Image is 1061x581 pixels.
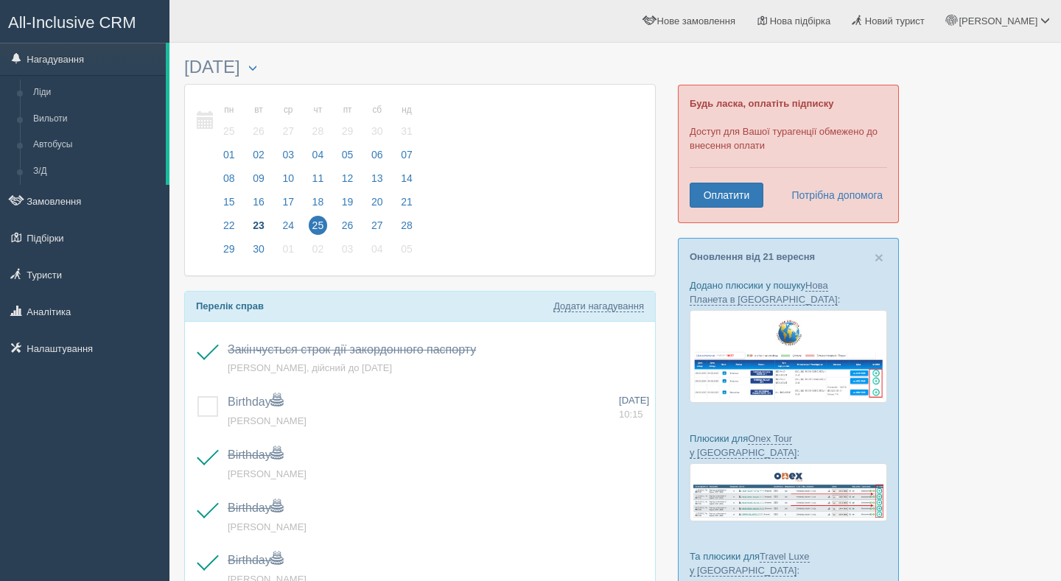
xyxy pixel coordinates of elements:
[215,147,243,170] a: 01
[309,216,328,235] span: 25
[334,96,362,147] a: пт 29
[304,147,332,170] a: 04
[309,145,328,164] span: 04
[228,343,476,356] a: Закінчується строк дії закордонного паспорту
[27,158,166,185] a: З/Д
[690,433,796,459] a: Onex Tour у [GEOGRAPHIC_DATA]
[309,104,328,116] small: чт
[393,241,417,264] a: 05
[249,104,268,116] small: вт
[368,145,387,164] span: 06
[228,521,307,532] a: [PERSON_NAME]
[363,241,391,264] a: 04
[249,122,268,141] span: 26
[393,217,417,241] a: 28
[279,239,298,258] span: 01
[309,239,328,258] span: 02
[338,192,357,211] span: 19
[338,104,357,116] small: пт
[334,194,362,217] a: 19
[249,145,268,164] span: 02
[875,249,883,266] span: ×
[215,194,243,217] a: 15
[228,554,283,566] span: Birthday
[657,15,735,27] span: Нове замовлення
[690,183,763,208] a: Оплатити
[228,362,392,373] span: [PERSON_NAME], дійсний до [DATE]
[274,194,302,217] a: 17
[334,217,362,241] a: 26
[363,170,391,194] a: 13
[678,85,899,223] div: Доступ для Вашої турагенції обмежено до внесення оплати
[274,217,302,241] a: 24
[245,147,273,170] a: 02
[363,147,391,170] a: 06
[309,169,328,188] span: 11
[690,432,887,459] p: Плюсики для :
[196,300,264,311] b: Перелік справ
[304,217,332,241] a: 25
[228,501,283,514] span: Birthday
[220,145,239,164] span: 01
[770,15,831,27] span: Нова підбірка
[304,96,332,147] a: чт 28
[249,192,268,211] span: 16
[304,170,332,194] a: 11
[220,104,239,116] small: пн
[245,170,273,194] a: 09
[393,96,417,147] a: нд 31
[274,96,302,147] a: ср 27
[865,15,925,27] span: Новий турист
[215,170,243,194] a: 08
[245,194,273,217] a: 16
[245,241,273,264] a: 30
[215,241,243,264] a: 29
[279,216,298,235] span: 24
[368,192,387,211] span: 20
[27,80,166,106] a: Ліди
[334,241,362,264] a: 03
[393,194,417,217] a: 21
[249,216,268,235] span: 23
[245,96,273,147] a: вт 26
[363,194,391,217] a: 20
[228,415,307,426] a: [PERSON_NAME]
[363,96,391,147] a: сб 30
[690,98,833,109] b: Будь ласка, оплатіть підписку
[228,395,283,408] span: Birthday
[245,217,273,241] a: 23
[334,147,362,170] a: 05
[8,13,136,32] span: All-Inclusive CRM
[228,448,283,461] a: Birthday
[304,241,332,264] a: 02
[368,104,387,116] small: сб
[249,169,268,188] span: 09
[274,147,302,170] a: 03
[397,192,416,211] span: 21
[393,170,417,194] a: 14
[220,169,239,188] span: 08
[619,409,643,420] span: 10:15
[690,310,887,403] img: new-planet-%D0%BF%D1%96%D0%B4%D0%B1%D1%96%D1%80%D0%BA%D0%B0-%D1%81%D1%80%D0%BC-%D0%B4%D0%BB%D1%8F...
[368,239,387,258] span: 04
[279,192,298,211] span: 17
[619,394,649,421] a: [DATE] 10:15
[228,468,307,479] a: [PERSON_NAME]
[338,169,357,188] span: 12
[368,169,387,188] span: 13
[690,251,815,262] a: Оновлення від 21 вересня
[334,170,362,194] a: 12
[220,192,239,211] span: 15
[875,250,883,265] button: Close
[363,217,391,241] a: 27
[338,122,357,141] span: 29
[338,216,357,235] span: 26
[690,551,810,577] a: Travel Luxe у [GEOGRAPHIC_DATA]
[397,122,416,141] span: 31
[279,104,298,116] small: ср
